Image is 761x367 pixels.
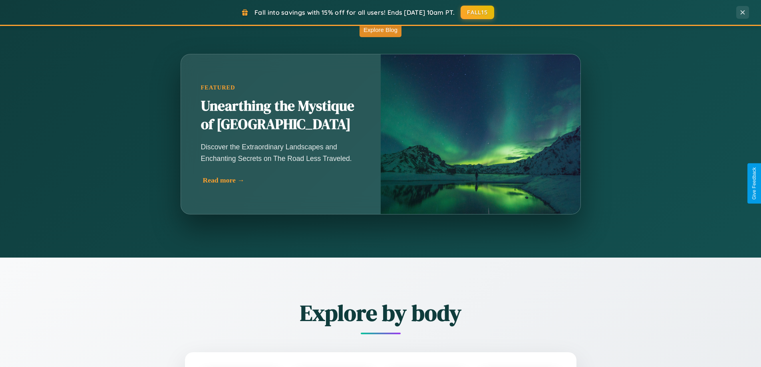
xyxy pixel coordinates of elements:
[201,97,361,134] h2: Unearthing the Mystique of [GEOGRAPHIC_DATA]
[254,8,455,16] span: Fall into savings with 15% off for all users! Ends [DATE] 10am PT.
[141,298,620,328] h2: Explore by body
[201,84,361,91] div: Featured
[751,167,757,200] div: Give Feedback
[461,6,494,19] button: FALL15
[203,176,363,184] div: Read more →
[360,22,401,37] button: Explore Blog
[201,141,361,164] p: Discover the Extraordinary Landscapes and Enchanting Secrets on The Road Less Traveled.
